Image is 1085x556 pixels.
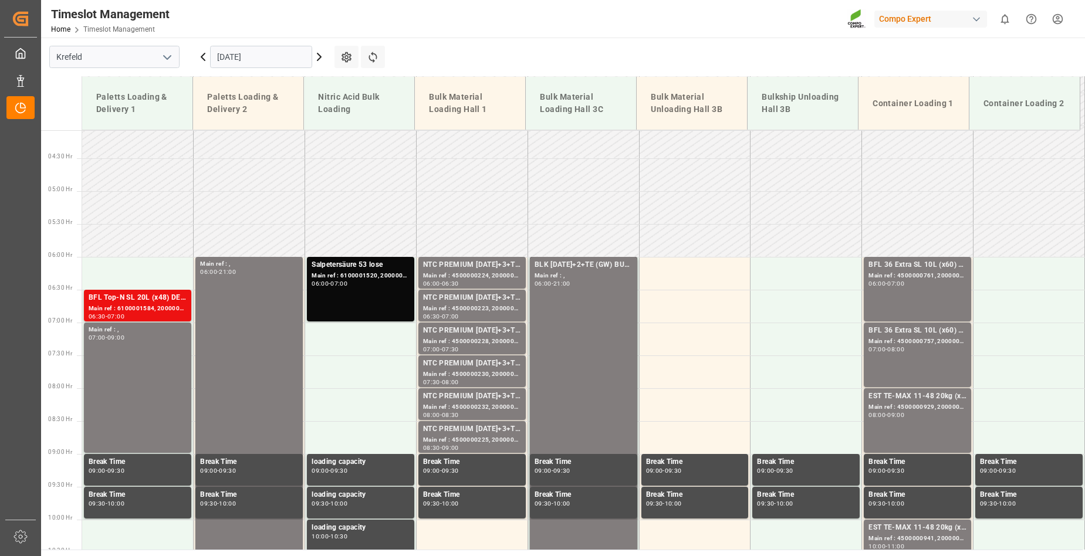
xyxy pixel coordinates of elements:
div: - [885,544,887,549]
div: 10:00 [999,501,1016,506]
div: 07:00 [423,347,440,352]
div: Bulkship Unloading Hall 3B [757,86,849,120]
div: Main ref : 4500000224, 2000000040; [423,271,521,281]
div: Break Time [89,456,187,468]
div: Break Time [646,489,744,501]
div: - [217,468,219,473]
div: - [217,501,219,506]
div: 10:00 [887,501,904,506]
div: BFL 36 Extra SL 10L (x60) EN,TR MTO; [868,325,966,337]
span: 06:30 Hr [48,284,72,291]
div: - [885,468,887,473]
div: BFL 36 Extra SL 10L (x60) EN,TR MTO; [868,259,966,271]
div: 09:30 [646,501,663,506]
div: - [440,468,442,473]
div: Container Loading 2 [979,93,1070,114]
div: Main ref : 4500000232, 2000000040; [423,402,521,412]
div: 09:00 [980,468,997,473]
div: EST TE-MAX 11-48 20kg (x56) WW [868,522,966,534]
div: 09:30 [757,501,774,506]
div: - [440,347,442,352]
div: 09:30 [330,468,347,473]
span: 08:00 Hr [48,383,72,389]
div: Main ref : 4500000757, 2000000600; [868,337,966,347]
div: 06:00 [868,281,885,286]
span: 05:00 Hr [48,186,72,192]
div: - [440,379,442,385]
div: 06:00 [312,281,329,286]
span: 05:30 Hr [48,219,72,225]
div: Main ref : , [535,271,633,281]
div: NTC PREMIUM [DATE]+3+TE BULK; [423,423,521,435]
div: Main ref : 4500000929, 2000000976 [868,402,966,412]
span: 10:00 Hr [48,514,72,521]
div: 10:00 [107,501,124,506]
div: 10:30 [330,534,347,539]
div: Bulk Material Unloading Hall 3B [646,86,738,120]
div: NTC PREMIUM [DATE]+3+TE BULK; [423,358,521,369]
div: 08:00 [868,412,885,418]
div: EST TE-MAX 11-48 20kg (x56) WW [868,391,966,402]
div: - [663,501,664,506]
div: Main ref : , [89,325,187,335]
input: DD.MM.YYYY [210,46,312,68]
div: loading capacity [312,456,410,468]
div: 08:00 [887,347,904,352]
div: 09:30 [553,468,570,473]
div: Paletts Loading & Delivery 2 [202,86,294,120]
div: 10:00 [330,501,347,506]
div: - [552,281,553,286]
div: Break Time [646,456,744,468]
div: loading capacity [312,522,410,534]
button: Help Center [1018,6,1045,32]
div: 07:30 [423,379,440,385]
div: Timeslot Management [51,5,170,23]
div: Main ref : 4500000228, 2000000040; [423,337,521,347]
div: Break Time [423,489,521,501]
div: 11:00 [887,544,904,549]
div: Break Time [89,489,187,501]
div: - [997,501,999,506]
div: Main ref : 6100001520, 2000001337 [312,271,410,281]
div: 07:00 [868,347,885,352]
div: Break Time [757,456,855,468]
span: 09:30 Hr [48,482,72,488]
div: 07:30 [442,347,459,352]
div: 08:30 [442,412,459,418]
div: - [106,468,107,473]
div: - [329,468,330,473]
div: 07:00 [442,314,459,319]
div: Main ref : 4500000225, 2000000040; [423,435,521,445]
div: 09:00 [646,468,663,473]
div: 09:30 [535,501,552,506]
div: BFL Top-N SL 20L (x48) DE,FR *PDVITA RZ 10L (x60) BE,DE,FR,EN,NL,ITBFL Aktiv [DATE] SL 10L (x60) DE [89,292,187,304]
div: Break Time [868,489,966,501]
div: Main ref : 4500000761, 2000000600; [868,271,966,281]
div: 06:00 [423,281,440,286]
div: 10:00 [665,501,682,506]
div: 10:00 [776,501,793,506]
div: NTC PREMIUM [DATE]+3+TE BULK; [423,259,521,271]
div: 09:00 [868,468,885,473]
div: - [774,468,776,473]
div: 07:00 [887,281,904,286]
div: 06:30 [423,314,440,319]
div: Main ref : , [200,259,298,269]
div: 09:00 [423,468,440,473]
div: Compo Expert [874,11,987,28]
div: - [885,347,887,352]
div: 09:30 [980,501,997,506]
div: Break Time [980,456,1078,468]
span: 04:30 Hr [48,153,72,160]
div: - [106,335,107,340]
div: Paletts Loading & Delivery 1 [92,86,183,120]
div: Break Time [980,489,1078,501]
div: 09:00 [442,445,459,450]
div: NTC PREMIUM [DATE]+3+TE BULK; [423,292,521,304]
div: Break Time [868,456,966,468]
span: 07:30 Hr [48,350,72,357]
div: Break Time [423,456,521,468]
div: 21:00 [553,281,570,286]
div: 09:30 [776,468,793,473]
div: 10:00 [868,544,885,549]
